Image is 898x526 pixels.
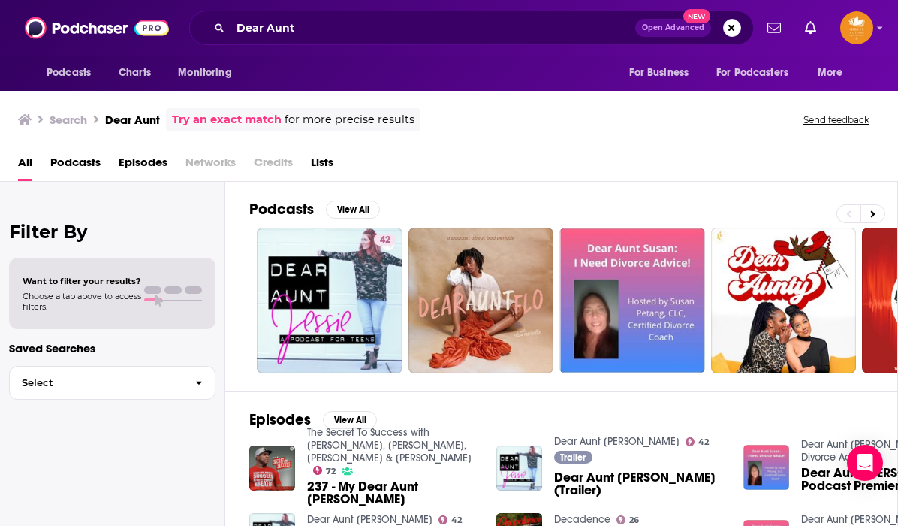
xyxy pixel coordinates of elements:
[554,471,725,497] span: Dear Aunt [PERSON_NAME] (Trailer)
[18,150,32,181] a: All
[716,62,788,83] span: For Podcasters
[307,426,472,464] a: The Secret To Success with CJ, Karl, Jemal & Eric Thomas
[840,11,873,44] img: User Profile
[50,150,101,181] a: Podcasts
[686,437,710,446] a: 42
[438,515,463,524] a: 42
[629,62,689,83] span: For Business
[554,435,680,448] a: Dear Aunt Jessie
[313,466,336,475] a: 72
[47,62,91,83] span: Podcasts
[307,513,432,526] a: Dear Aunt Jessie
[323,411,377,429] button: View All
[249,410,311,429] h2: Episodes
[50,113,87,127] h3: Search
[167,59,251,87] button: open menu
[23,276,141,286] span: Want to filter your results?
[109,59,160,87] a: Charts
[185,150,236,181] span: Networks
[554,513,610,526] a: Decadence
[257,228,402,373] a: 42
[189,11,754,45] div: Search podcasts, credits, & more...
[172,111,282,128] a: Try an exact match
[307,480,478,506] span: 237 - My Dear Aunt [PERSON_NAME]
[36,59,110,87] button: open menu
[374,234,396,246] a: 42
[799,113,874,126] button: Send feedback
[451,517,462,524] span: 42
[698,439,709,446] span: 42
[619,59,707,87] button: open menu
[285,111,414,128] span: for more precise results
[254,150,293,181] span: Credits
[635,19,711,37] button: Open AdvancedNew
[743,445,789,491] img: Dear Aunt Susan's Podcast Premiere!
[178,62,231,83] span: Monitoring
[249,200,314,219] h2: Podcasts
[683,9,710,23] span: New
[9,341,215,355] p: Saved Searches
[326,468,336,475] span: 72
[105,113,160,127] h3: Dear Aunt
[629,517,639,524] span: 26
[840,11,873,44] button: Show profile menu
[554,471,725,497] a: Dear Aunt Jessie (Trailer)
[249,446,295,491] img: 237 - My Dear Aunt Sally
[326,201,380,219] button: View All
[380,233,390,248] span: 42
[818,62,843,83] span: More
[707,59,810,87] button: open menu
[10,378,183,388] span: Select
[119,62,151,83] span: Charts
[119,150,167,181] a: Episodes
[616,515,640,524] a: 26
[560,453,586,462] span: Trailer
[249,410,377,429] a: EpisodesView All
[496,446,542,491] img: Dear Aunt Jessie (Trailer)
[642,24,704,32] span: Open Advanced
[847,445,883,481] div: Open Intercom Messenger
[840,11,873,44] span: Logged in as ShreveWilliams
[311,150,333,181] a: Lists
[799,15,822,41] a: Show notifications dropdown
[9,366,215,400] button: Select
[231,16,635,40] input: Search podcasts, credits, & more...
[9,221,215,243] h2: Filter By
[807,59,862,87] button: open menu
[249,200,380,219] a: PodcastsView All
[25,14,169,42] img: Podchaser - Follow, Share and Rate Podcasts
[307,480,478,506] a: 237 - My Dear Aunt Sally
[761,15,787,41] a: Show notifications dropdown
[23,291,141,312] span: Choose a tab above to access filters.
